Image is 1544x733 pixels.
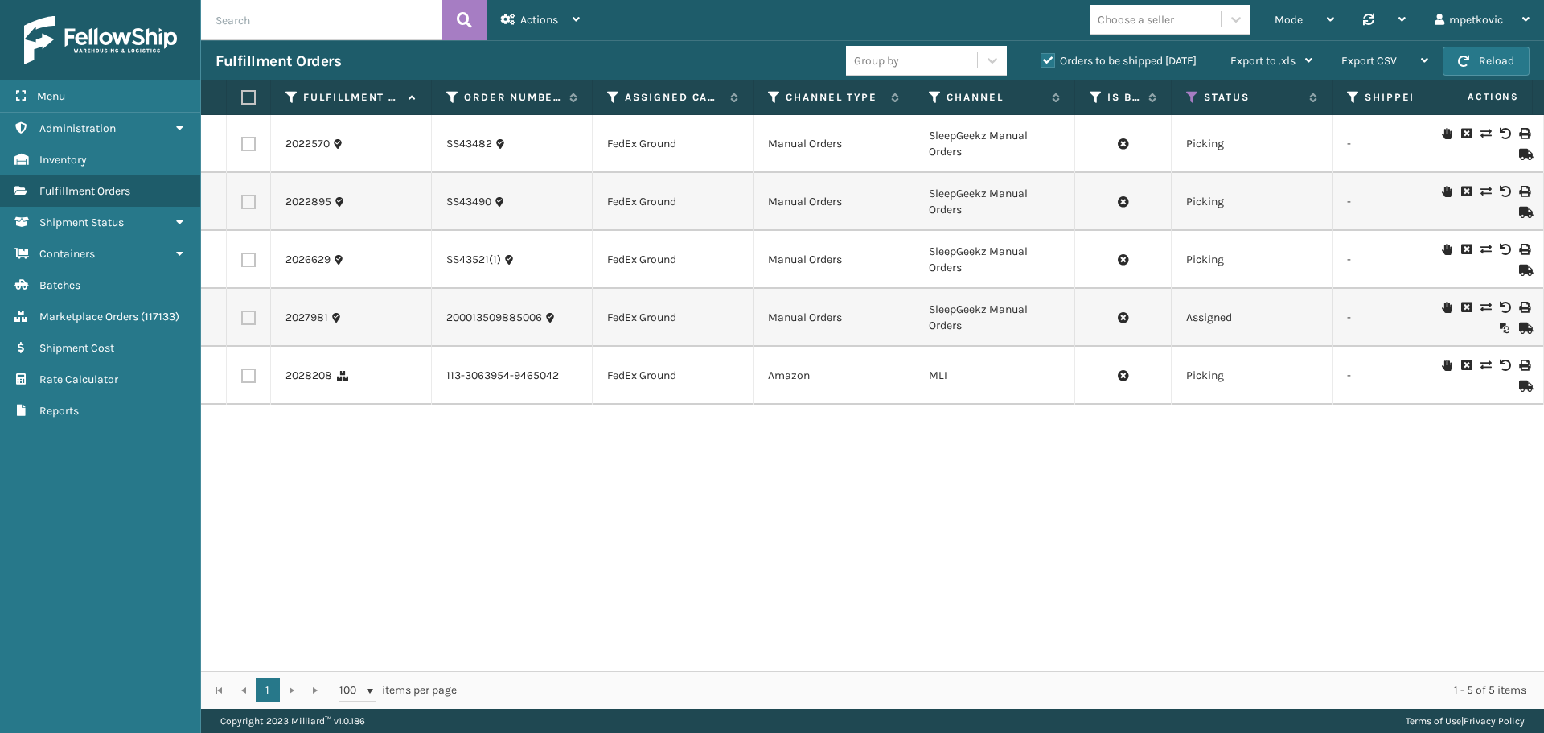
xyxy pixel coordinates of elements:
a: 2022895 [285,194,331,210]
span: 100 [339,682,363,698]
h3: Fulfillment Orders [216,51,341,71]
a: 2022570 [285,136,330,152]
i: Mark as Shipped [1519,207,1529,218]
i: Reoptimize [1500,323,1509,334]
label: Channel [947,90,1044,105]
span: Menu [37,89,65,103]
div: Group by [854,52,899,69]
span: Marketplace Orders [39,310,138,323]
i: Print Label [1519,360,1529,371]
i: Void Label [1500,128,1509,139]
td: - [1333,231,1493,289]
td: Picking [1172,115,1333,173]
td: FedEx Ground [593,231,754,289]
a: 200013509885006 [446,310,542,326]
a: SS43490 [446,194,491,210]
span: ( 117133 ) [141,310,179,323]
td: Picking [1172,347,1333,405]
i: Cancel Fulfillment Order [1461,186,1471,197]
a: 1 [256,678,280,702]
span: Administration [39,121,116,135]
td: - [1333,173,1493,231]
i: On Hold [1442,244,1452,255]
td: Assigned [1172,289,1333,347]
i: Cancel Fulfillment Order [1461,360,1471,371]
i: On Hold [1442,128,1452,139]
td: - [1333,347,1493,405]
td: Picking [1172,173,1333,231]
i: Print Label [1519,186,1529,197]
i: On Hold [1442,186,1452,197]
i: Print Label [1519,244,1529,255]
i: Print Label [1519,128,1529,139]
span: Fulfillment Orders [39,184,130,198]
td: FedEx Ground [593,347,754,405]
a: Privacy Policy [1464,715,1525,727]
i: Void Label [1500,360,1509,371]
span: Rate Calculator [39,373,118,386]
i: Change shipping [1480,360,1490,371]
i: Void Label [1500,244,1509,255]
span: Export CSV [1341,54,1397,68]
label: Is Buy Shipping [1107,90,1140,105]
label: Shipped Date [1365,90,1462,105]
td: MLI [914,347,1075,405]
label: Assigned Carrier Service [625,90,722,105]
button: Reload [1443,47,1530,76]
label: Channel Type [786,90,883,105]
td: Amazon [754,347,914,405]
a: 2028208 [285,368,332,384]
i: Void Label [1500,302,1509,313]
div: | [1406,709,1525,733]
td: Manual Orders [754,231,914,289]
i: Change shipping [1480,128,1490,139]
td: Picking [1172,231,1333,289]
td: - [1333,115,1493,173]
label: Order Number [464,90,561,105]
i: Mark as Shipped [1519,381,1529,392]
i: Void Label [1500,186,1509,197]
i: Change shipping [1480,302,1490,313]
i: Cancel Fulfillment Order [1461,302,1471,313]
div: 1 - 5 of 5 items [479,682,1526,698]
i: Mark as Shipped [1519,323,1529,334]
label: Fulfillment Order Id [303,90,400,105]
td: SleepGeekz Manual Orders [914,173,1075,231]
span: Batches [39,278,80,292]
p: Copyright 2023 Milliard™ v 1.0.186 [220,709,365,733]
td: SleepGeekz Manual Orders [914,231,1075,289]
td: Manual Orders [754,115,914,173]
td: - [1333,289,1493,347]
span: Shipment Cost [39,341,114,355]
td: SleepGeekz Manual Orders [914,289,1075,347]
a: 113-3063954-9465042 [446,368,559,384]
span: Actions [520,13,558,27]
td: SleepGeekz Manual Orders [914,115,1075,173]
td: Manual Orders [754,289,914,347]
span: Shipment Status [39,216,124,229]
a: 2027981 [285,310,328,326]
span: Actions [1417,84,1529,110]
label: Status [1204,90,1301,105]
a: Terms of Use [1406,715,1461,727]
td: Manual Orders [754,173,914,231]
i: On Hold [1442,360,1452,371]
span: Export to .xls [1230,54,1296,68]
img: logo [24,16,177,64]
span: Mode [1275,13,1303,27]
span: Containers [39,247,95,261]
i: Mark as Shipped [1519,265,1529,276]
td: FedEx Ground [593,173,754,231]
i: Mark as Shipped [1519,149,1529,160]
span: items per page [339,678,457,702]
i: Cancel Fulfillment Order [1461,128,1471,139]
div: Choose a seller [1098,11,1174,28]
span: Inventory [39,153,87,167]
i: On Hold [1442,302,1452,313]
a: SS43482 [446,136,492,152]
i: Change shipping [1480,244,1490,255]
i: Cancel Fulfillment Order [1461,244,1471,255]
span: Reports [39,404,79,418]
a: 2026629 [285,252,331,268]
td: FedEx Ground [593,115,754,173]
